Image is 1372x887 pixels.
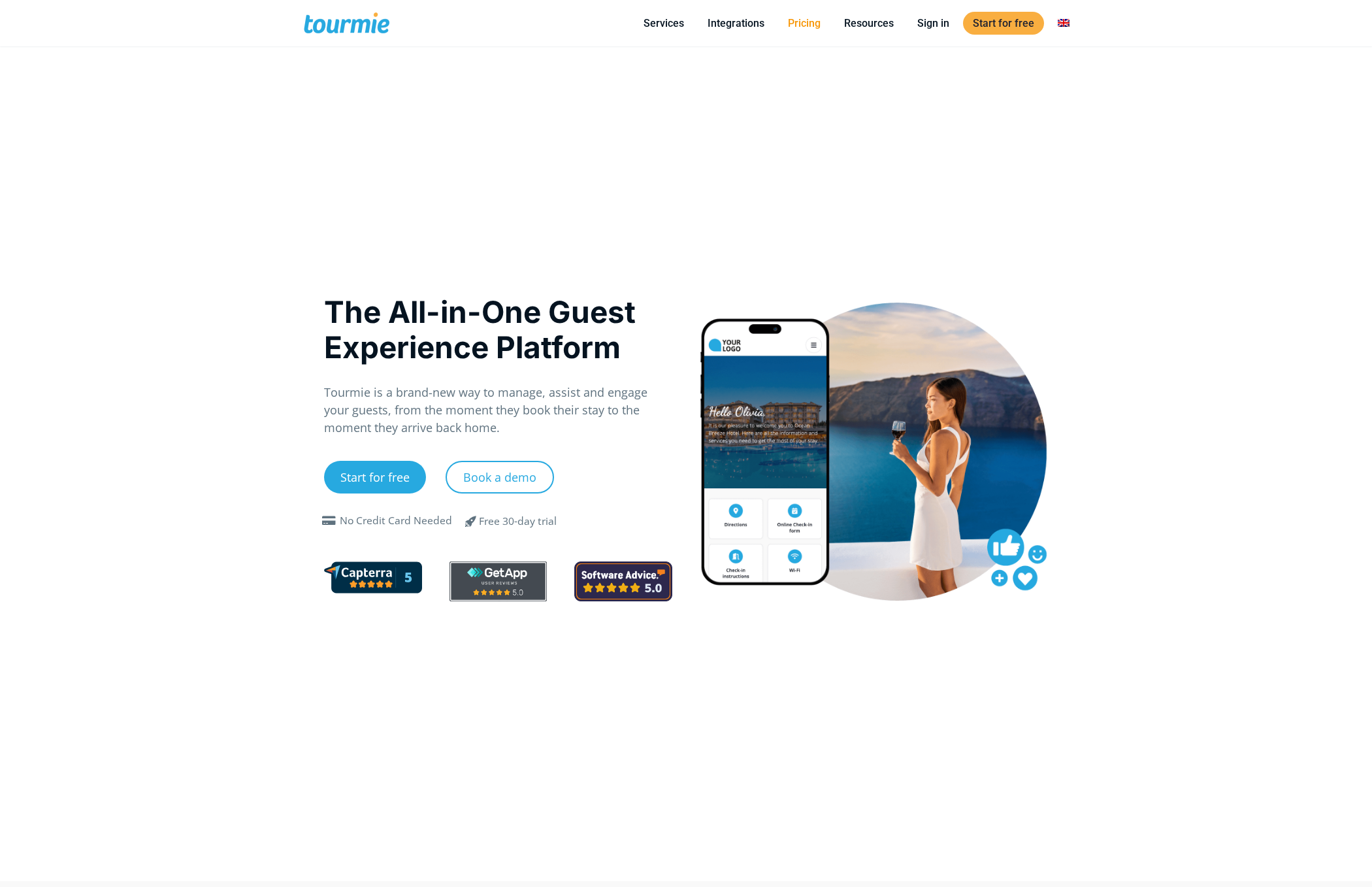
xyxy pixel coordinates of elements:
a: Switch to [1048,15,1079,31]
span:  [455,513,487,529]
span:  [319,516,340,526]
a: Start for free [324,461,426,494]
a: Resources [834,15,904,31]
a: Book a demo [446,461,554,494]
div: No Credit Card Needed [340,513,452,529]
a: Services [634,15,694,31]
a: Start for free [963,12,1044,35]
a: Sign in [907,15,959,31]
h1: The All-in-One Guest Experience Platform [324,294,672,365]
a: Integrations [698,15,774,31]
a: Pricing [778,15,830,31]
p: Tourmie is a brand-new way to manage, assist and engage your guests, from the moment they book th... [324,384,672,437]
div: Free 30-day trial [479,514,557,529]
